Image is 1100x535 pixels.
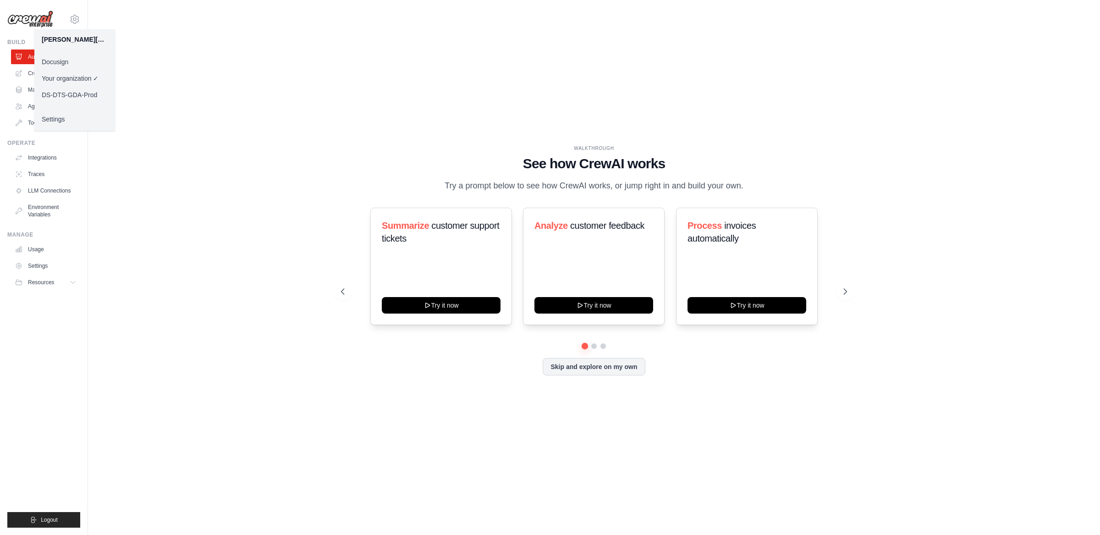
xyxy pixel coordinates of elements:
[534,221,568,231] span: Analyze
[41,516,58,524] span: Logout
[1054,491,1100,535] iframe: Chat Widget
[534,297,653,314] button: Try it now
[11,275,80,290] button: Resources
[11,200,80,222] a: Environment Variables
[34,111,115,127] a: Settings
[11,150,80,165] a: Integrations
[687,221,722,231] span: Process
[341,145,847,152] div: WALKTHROUGH
[543,358,645,375] button: Skip and explore on my own
[11,259,80,273] a: Settings
[7,512,80,528] button: Logout
[382,221,499,243] span: customer support tickets
[11,83,80,97] a: Marketplace
[687,297,806,314] button: Try it now
[11,99,80,114] a: Agents
[382,221,429,231] span: Summarize
[440,179,748,193] p: Try a prompt below to see how CrewAI works, or jump right in and build your own.
[382,297,500,314] button: Try it now
[42,35,108,44] div: [PERSON_NAME][EMAIL_ADDRESS][PERSON_NAME][DOMAIN_NAME]
[687,221,756,243] span: invoices automatically
[570,221,644,231] span: customer feedback
[11,242,80,257] a: Usage
[7,231,80,238] div: Manage
[7,39,80,46] div: Build
[34,87,115,103] a: DS-DTS-GDA-Prod
[11,66,80,81] a: Crew Studio
[11,116,80,130] a: Tool Registry
[11,50,80,64] a: Automations
[7,11,53,28] img: Logo
[7,139,80,147] div: Operate
[11,183,80,198] a: LLM Connections
[34,70,115,87] a: Your organization ✓
[28,279,54,286] span: Resources
[341,155,847,172] h1: See how CrewAI works
[11,167,80,182] a: Traces
[34,54,115,70] a: Docusign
